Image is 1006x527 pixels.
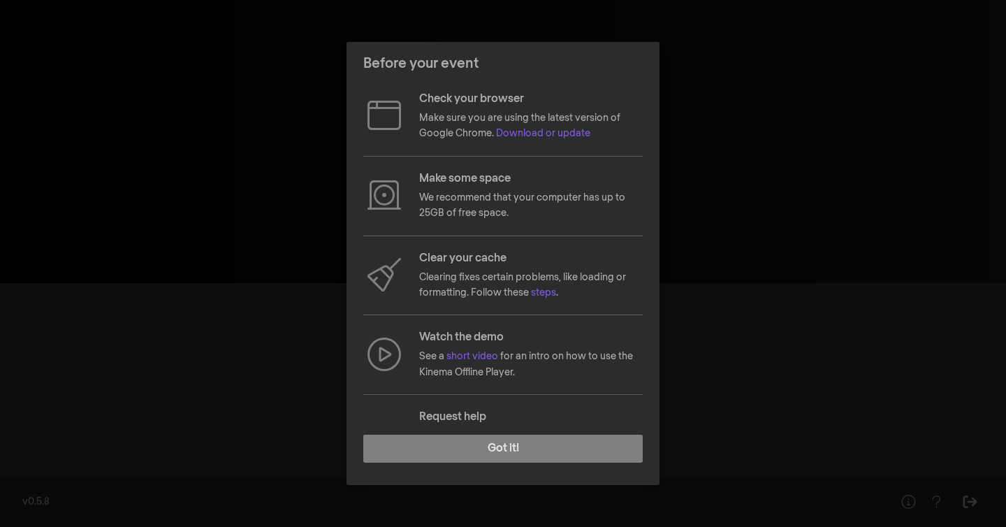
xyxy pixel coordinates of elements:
p: Clearing fixes certain problems, like loading or formatting. Follow these . [419,270,643,301]
p: See a for an intro on how to use the Kinema Offline Player. [419,349,643,380]
p: Make sure you are using the latest version of Google Chrome. [419,110,643,142]
header: Before your event [347,42,659,85]
a: steps [531,288,556,298]
p: Watch the demo [419,329,643,346]
p: Make some space [419,171,643,187]
p: We recommend that your computer has up to 25GB of free space. [419,190,643,222]
a: short video [446,352,498,361]
p: Clear your cache [419,250,643,267]
button: Got it! [363,435,643,463]
p: Request help [419,409,643,426]
p: Check your browser [419,91,643,108]
a: Download or update [496,129,590,138]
